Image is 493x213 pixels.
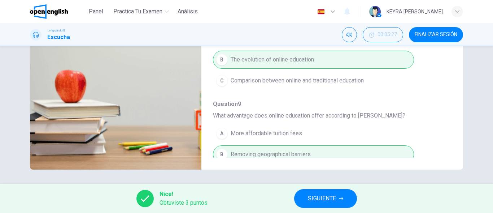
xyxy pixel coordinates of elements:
button: Panel [84,5,108,18]
button: FINALIZAR SESIÓN [409,27,463,42]
img: Listen to Emma Johnson, a specialist of online learning, discussing the evolution of online educa... [30,1,201,170]
img: OpenEnglish logo [30,4,68,19]
div: Ocultar [363,27,403,42]
button: Practica tu examen [110,5,172,18]
span: FINALIZAR SESIÓN [415,32,457,38]
div: KEYRA [PERSON_NAME] [387,7,443,16]
button: 00:05:27 [363,27,403,42]
span: Panel [89,7,103,16]
span: Nice! [160,190,208,199]
h1: Escucha [47,33,70,42]
div: Silenciar [342,27,357,42]
button: SIGUIENTE [294,189,357,208]
span: 00:05:27 [378,32,397,38]
span: Obtuviste 3 puntos [160,199,208,207]
span: SIGUIENTE [308,193,336,204]
img: es [317,9,326,14]
img: Profile picture [369,6,381,17]
span: Linguaskill [47,28,65,33]
button: Análisis [175,5,201,18]
span: Practica tu examen [113,7,162,16]
span: Question 9 [213,100,440,108]
a: OpenEnglish logo [30,4,84,19]
span: What advantage does online education offer according to [PERSON_NAME]? [213,111,440,120]
span: Análisis [178,7,198,16]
